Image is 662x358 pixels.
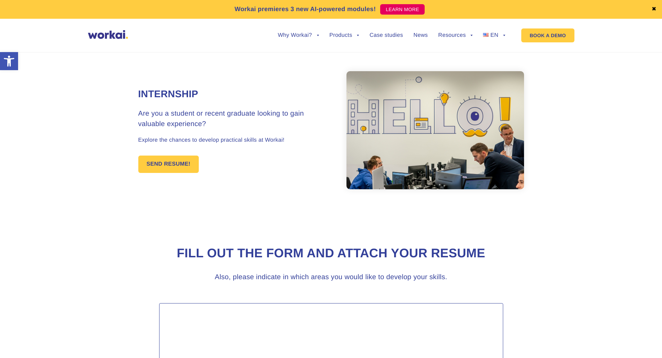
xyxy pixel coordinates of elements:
p: Workai premieres 3 new AI-powered modules! [235,5,376,14]
a: ✖ [652,7,656,12]
strong: Internship [138,89,198,99]
a: BOOK A DEMO [521,28,574,42]
a: Why Workai? [278,33,319,38]
a: Resources [438,33,473,38]
a: LEARN MORE [380,4,425,15]
a: News [414,33,428,38]
span: Are you a student or recent graduate looking to gain valuable experience? [138,110,304,128]
a: SEND RESUME! [138,156,199,173]
span: EN [490,32,498,38]
a: Case studies [369,33,403,38]
p: Explore the chances to develop practical skills at Workai! [138,136,331,144]
a: Products [329,33,359,38]
h2: Fill out the form and attach your resume [138,245,524,262]
h3: Also, please indicate in which areas you would like to develop your skills. [201,272,461,282]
